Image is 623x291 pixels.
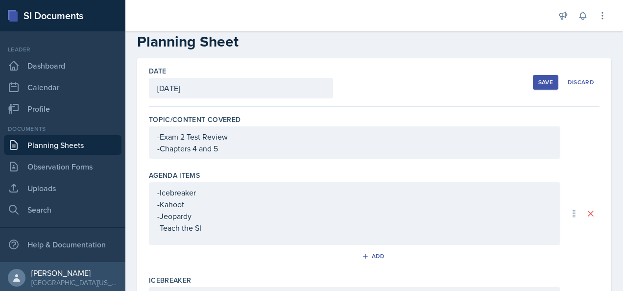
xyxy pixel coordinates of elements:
[4,135,121,155] a: Planning Sheets
[157,198,552,210] p: -Kahoot
[149,115,240,124] label: Topic/Content Covered
[157,131,552,143] p: -Exam 2 Test Review
[149,66,166,76] label: Date
[4,157,121,176] a: Observation Forms
[157,143,552,154] p: -Chapters 4 and 5
[4,99,121,119] a: Profile
[157,187,552,198] p: -Icebreaker
[157,222,552,234] p: -Teach the SI
[4,200,121,219] a: Search
[4,124,121,133] div: Documents
[31,278,118,288] div: [GEOGRAPHIC_DATA][US_STATE]
[149,275,192,285] label: Icebreaker
[4,178,121,198] a: Uploads
[562,75,599,90] button: Discard
[149,170,200,180] label: Agenda items
[31,268,118,278] div: [PERSON_NAME]
[157,210,552,222] p: -Jeopardy
[364,252,385,260] div: Add
[568,78,594,86] div: Discard
[4,45,121,54] div: Leader
[4,56,121,75] a: Dashboard
[533,75,558,90] button: Save
[137,33,611,50] h2: Planning Sheet
[538,78,553,86] div: Save
[4,235,121,254] div: Help & Documentation
[359,249,390,264] button: Add
[4,77,121,97] a: Calendar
